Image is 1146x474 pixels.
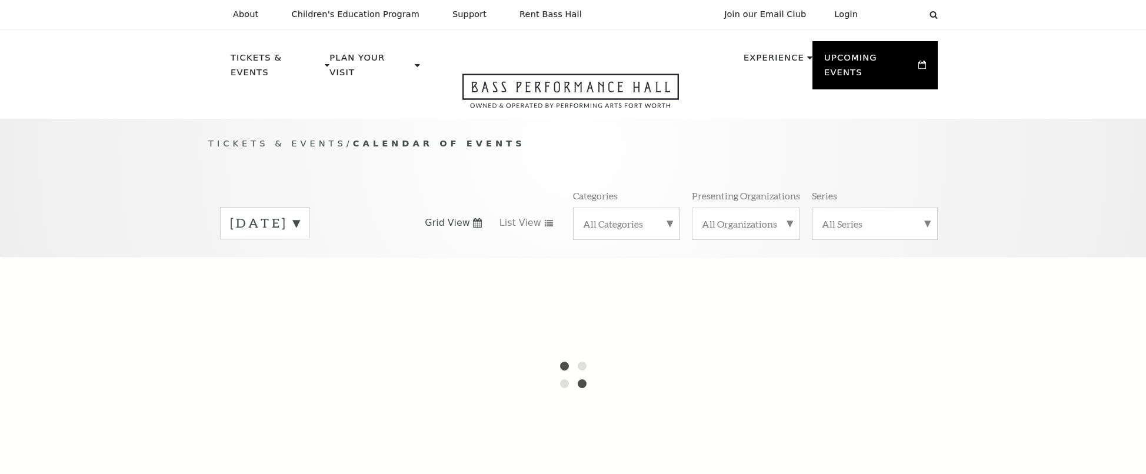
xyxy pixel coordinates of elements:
[877,9,918,20] select: Select:
[208,136,938,151] p: /
[702,218,790,230] label: All Organizations
[425,216,470,229] span: Grid View
[231,51,322,86] p: Tickets & Events
[499,216,541,229] span: List View
[291,9,419,19] p: Children's Education Program
[824,51,915,86] p: Upcoming Events
[822,218,928,230] label: All Series
[230,214,299,232] label: [DATE]
[519,9,582,19] p: Rent Bass Hall
[583,218,670,230] label: All Categories
[692,189,800,202] p: Presenting Organizations
[208,138,347,148] span: Tickets & Events
[353,138,525,148] span: Calendar of Events
[233,9,258,19] p: About
[573,189,618,202] p: Categories
[812,189,837,202] p: Series
[329,51,412,86] p: Plan Your Visit
[452,9,487,19] p: Support
[744,51,804,72] p: Experience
